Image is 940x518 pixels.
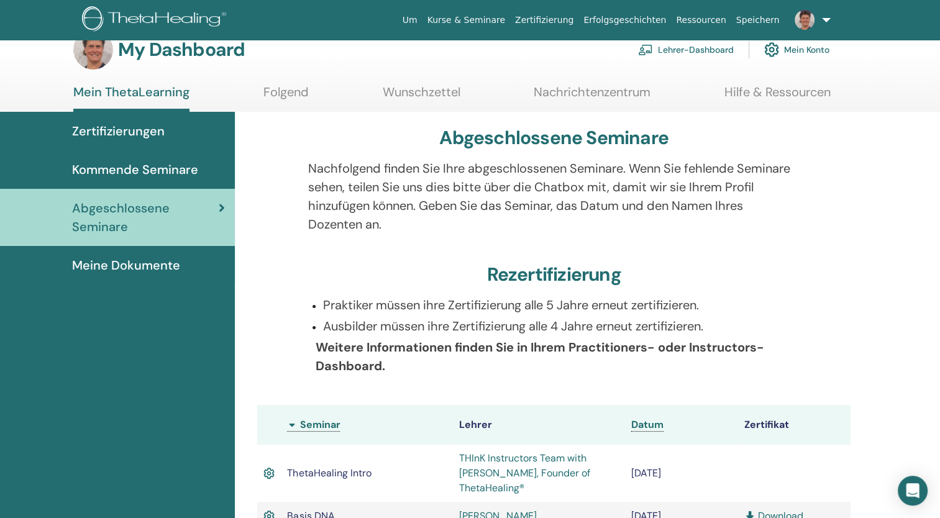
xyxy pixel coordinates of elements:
[631,418,664,431] span: Datum
[73,30,113,70] img: default.jpg
[738,405,851,445] th: Zertifikat
[534,84,650,109] a: Nachrichtenzentrum
[453,405,625,445] th: Lehrer
[118,39,245,61] h3: My Dashboard
[263,465,275,481] img: Active Certificate
[72,199,219,236] span: Abgeschlossene Seminare
[72,256,180,275] span: Meine Dokumente
[631,418,664,432] a: Datum
[795,10,815,30] img: default.jpg
[73,84,189,112] a: Mein ThetaLearning
[323,317,800,335] p: Ausbilder müssen ihre Zertifizierung alle 4 Jahre erneut zertifizieren.
[625,445,737,502] td: [DATE]
[72,122,165,140] span: Zertifizierungen
[510,9,578,32] a: Zertifizierung
[439,127,668,149] h3: Abgeschlossene Seminare
[764,39,779,60] img: cog.svg
[422,9,510,32] a: Kurse & Seminare
[638,36,734,63] a: Lehrer-Dashboard
[724,84,831,109] a: Hilfe & Ressourcen
[287,466,371,479] span: ThetaHealing Intro
[383,84,460,109] a: Wunschzettel
[898,476,928,506] div: Open Intercom Messenger
[308,159,800,234] p: Nachfolgend finden Sie Ihre abgeschlossenen Seminare. Wenn Sie fehlende Seminare sehen, teilen Si...
[82,6,230,34] img: logo.png
[638,44,653,55] img: chalkboard-teacher.svg
[578,9,671,32] a: Erfolgsgeschichten
[323,296,800,314] p: Praktiker müssen ihre Zertifizierung alle 5 Jahre erneut zertifizieren.
[263,84,309,109] a: Folgend
[72,160,198,179] span: Kommende Seminare
[459,452,590,494] a: THInK Instructors Team with [PERSON_NAME], Founder of ThetaHealing®
[316,339,764,374] b: Weitere Informationen finden Sie in Ihrem Practitioners- oder Instructors-Dashboard.
[487,263,621,286] h3: Rezertifizierung
[671,9,731,32] a: Ressourcen
[731,9,785,32] a: Speichern
[764,36,829,63] a: Mein Konto
[398,9,422,32] a: Um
